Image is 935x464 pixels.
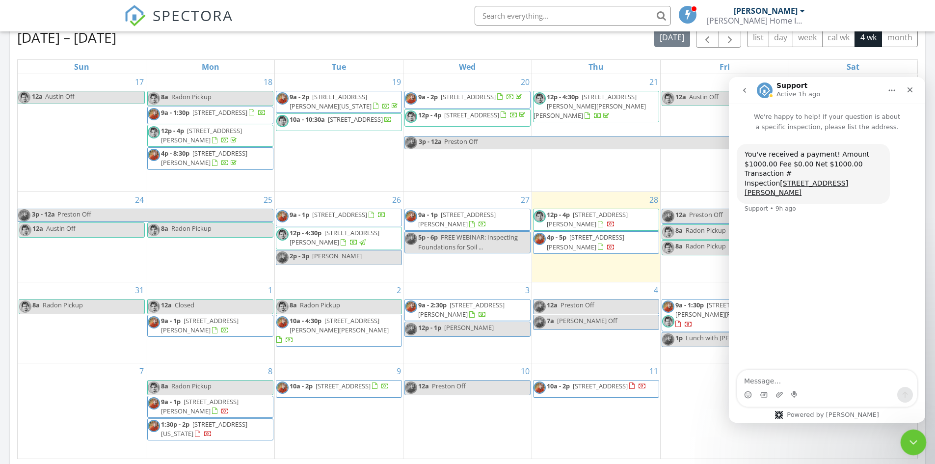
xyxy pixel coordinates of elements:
[686,333,769,342] span: Lunch with [PERSON_NAME]
[404,209,531,231] a: 9a - 1p [STREET_ADDRESS][PERSON_NAME]
[19,224,31,236] img: screen_shot_20250711_at_9.04.05_am.png
[822,28,855,47] button: cal wk
[290,382,389,390] a: 10a - 2p [STREET_ADDRESS]
[290,316,389,334] span: [STREET_ADDRESS][PERSON_NAME][PERSON_NAME]
[418,110,441,119] span: 12p - 4p
[561,300,594,309] span: Preston Off
[171,224,212,233] span: Radon Pickup
[519,192,532,208] a: Go to August 27, 2025
[534,92,646,120] span: [STREET_ADDRESS][PERSON_NAME][PERSON_NAME][PERSON_NAME]
[404,91,531,109] a: 9a - 2p [STREET_ADDRESS]
[532,282,660,363] td: Go to September 4, 2025
[547,316,554,325] span: 7a
[276,380,402,398] a: 10a - 2p [STREET_ADDRESS]
[418,92,438,101] span: 9a - 2p
[161,126,184,135] span: 12p - 4p
[312,210,367,219] span: [STREET_ADDRESS]
[290,92,309,101] span: 9a - 2p
[328,115,383,124] span: [STREET_ADDRESS]
[147,125,273,147] a: 12p - 4p [STREET_ADDRESS][PERSON_NAME]
[147,418,273,440] a: 1:30p - 2p [STREET_ADDRESS][US_STATE]
[137,363,146,379] a: Go to September 7, 2025
[147,147,273,169] a: 4p - 8:30p [STREET_ADDRESS][PERSON_NAME]
[675,300,775,328] a: 9a - 1:30p [STREET_ADDRESS][PERSON_NAME][PERSON_NAME]
[133,74,146,90] a: Go to August 17, 2025
[161,397,239,415] a: 9a - 1p [STREET_ADDRESS][PERSON_NAME]
[262,192,274,208] a: Go to August 25, 2025
[519,363,532,379] a: Go to September 10, 2025
[57,210,91,218] span: Preston Off
[133,282,146,298] a: Go to August 31, 2025
[146,282,275,363] td: Go to September 1, 2025
[534,210,546,222] img: screen_shot_20250711_at_9.04.05_am.png
[147,107,273,124] a: 9a - 1:30p [STREET_ADDRESS]
[557,316,617,325] span: [PERSON_NAME] Off
[573,382,628,390] span: [STREET_ADDRESS]
[418,210,496,228] a: 9a - 1p [STREET_ADDRESS][PERSON_NAME]
[547,382,570,390] span: 10a - 2p
[300,300,340,309] span: Radon Pickup
[662,242,674,254] img: screen_shot_20250711_at_9.04.05_am.png
[686,226,726,235] span: Radon Pickup
[769,28,793,47] button: day
[148,316,160,328] img: orangeheadshot.png
[533,231,659,253] a: 4p - 5p [STREET_ADDRESS][PERSON_NAME]
[444,110,499,119] span: [STREET_ADDRESS]
[290,210,309,219] span: 9a - 1p
[587,60,606,74] a: Thursday
[18,282,146,363] td: Go to August 31, 2025
[147,396,273,418] a: 9a - 1p [STREET_ADDRESS][PERSON_NAME]
[275,282,403,363] td: Go to September 2, 2025
[133,192,146,208] a: Go to August 24, 2025
[901,430,927,456] iframe: Intercom live chat
[276,92,289,105] img: orangeheadshot.png
[32,224,43,233] span: 12a
[547,233,566,242] span: 4p - 5p
[418,300,447,309] span: 9a - 2:30p
[404,109,531,127] a: 12p - 4p [STREET_ADDRESS]
[675,210,686,219] span: 12a
[547,382,646,390] a: 10a - 2p [STREET_ADDRESS]
[647,363,660,379] a: Go to September 11, 2025
[533,91,659,123] a: 12p - 4:30p [STREET_ADDRESS][PERSON_NAME][PERSON_NAME][PERSON_NAME]
[148,224,160,236] img: screen_shot_20250711_at_9.04.05_am.png
[905,74,917,90] a: Go to August 23, 2025
[262,74,274,90] a: Go to August 18, 2025
[405,210,417,222] img: orangeheadshot.png
[793,28,823,47] button: week
[290,115,392,124] a: 10a - 10:30a [STREET_ADDRESS]
[689,92,719,101] span: Austin Off
[275,363,403,459] td: Go to September 9, 2025
[18,191,146,282] td: Go to August 24, 2025
[547,300,558,309] span: 12a
[882,28,918,47] button: month
[290,228,379,246] span: [STREET_ADDRESS][PERSON_NAME]
[533,209,659,231] a: 12p - 4p [STREET_ADDRESS][PERSON_NAME]
[290,251,309,260] span: 2p - 3p
[418,323,441,332] span: 12p - 1p
[275,74,403,192] td: Go to August 19, 2025
[276,300,289,313] img: screen_shot_20250711_at_9.04.05_am.png
[276,209,402,226] a: 9a - 1p [STREET_ADDRESS]
[18,209,30,221] img: orangeheadshot.png
[729,77,925,423] iframe: Intercom live chat
[290,300,297,309] span: 8a
[523,282,532,298] a: Go to September 3, 2025
[161,397,239,415] span: [STREET_ADDRESS][PERSON_NAME]
[660,282,789,363] td: Go to September 5, 2025
[192,108,247,117] span: [STREET_ADDRESS]
[276,316,389,344] a: 10a - 4:30p [STREET_ADDRESS][PERSON_NAME][PERSON_NAME]
[148,108,160,120] img: orangeheadshot.png
[675,333,683,342] span: 1p
[418,110,527,119] a: 12p - 4p [STREET_ADDRESS]
[747,28,769,47] button: list
[161,149,247,167] a: 4p - 8:30p [STREET_ADDRESS][PERSON_NAME]
[161,300,172,309] span: 12a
